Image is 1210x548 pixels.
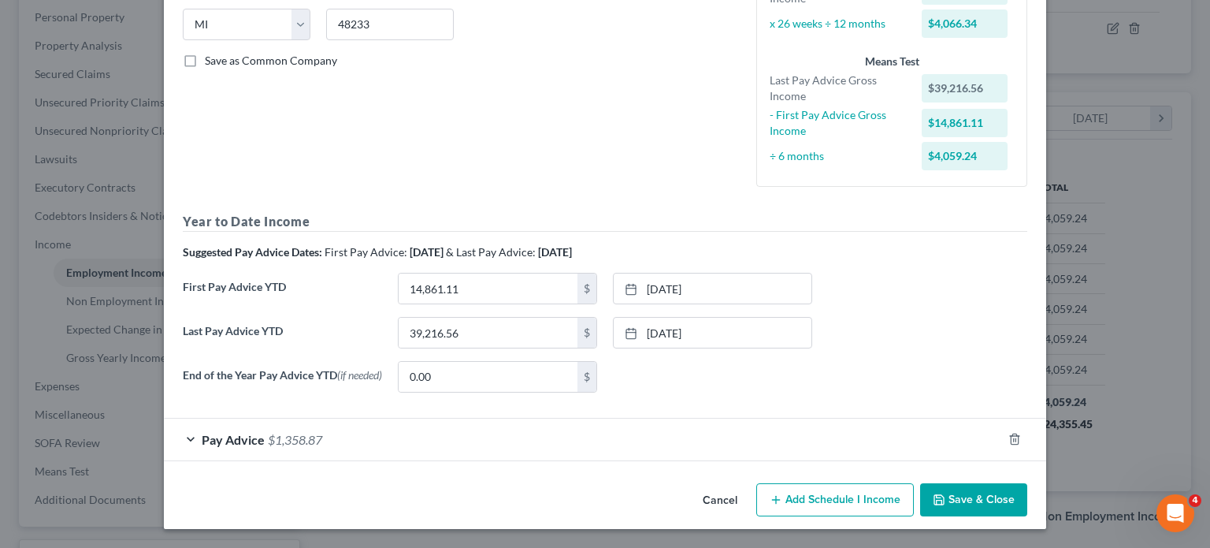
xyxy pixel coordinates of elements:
input: Enter zip... [326,9,454,40]
strong: Suggested Pay Advice Dates: [183,245,322,259]
div: ÷ 6 months [762,148,914,164]
a: [DATE] [614,274,811,304]
input: 0.00 [399,318,577,348]
strong: [DATE] [538,245,572,259]
span: Save as Common Company [205,54,337,67]
h5: Year to Date Income [183,212,1027,232]
div: $4,059.24 [922,142,1008,170]
div: $4,066.34 [922,9,1008,38]
iframe: Intercom live chat [1156,494,1194,532]
button: Save & Close [920,483,1027,516]
div: $ [577,318,596,348]
div: x 26 weeks ÷ 12 months [762,16,914,32]
input: 0.00 [399,274,577,304]
strong: [DATE] [410,245,444,259]
button: Add Schedule I Income [756,483,914,516]
input: 0.00 [399,362,577,392]
label: First Pay Advice YTD [175,273,390,317]
label: Last Pay Advice YTD [175,317,390,361]
span: First Pay Advice: [325,245,407,259]
div: $39,216.56 [922,74,1008,103]
span: (if needed) [337,368,382,382]
div: Last Pay Advice Gross Income [762,73,914,104]
a: [DATE] [614,318,811,348]
span: $1,358.87 [268,432,322,447]
label: End of the Year Pay Advice YTD [175,361,390,405]
span: & Last Pay Advice: [446,245,536,259]
button: Cancel [690,485,750,516]
span: 4 [1189,494,1201,507]
div: - First Pay Advice Gross Income [762,107,914,139]
div: $ [577,274,596,304]
div: $ [577,362,596,392]
span: Pay Advice [202,432,265,447]
div: $14,861.11 [922,109,1008,137]
div: Means Test [770,54,1014,69]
